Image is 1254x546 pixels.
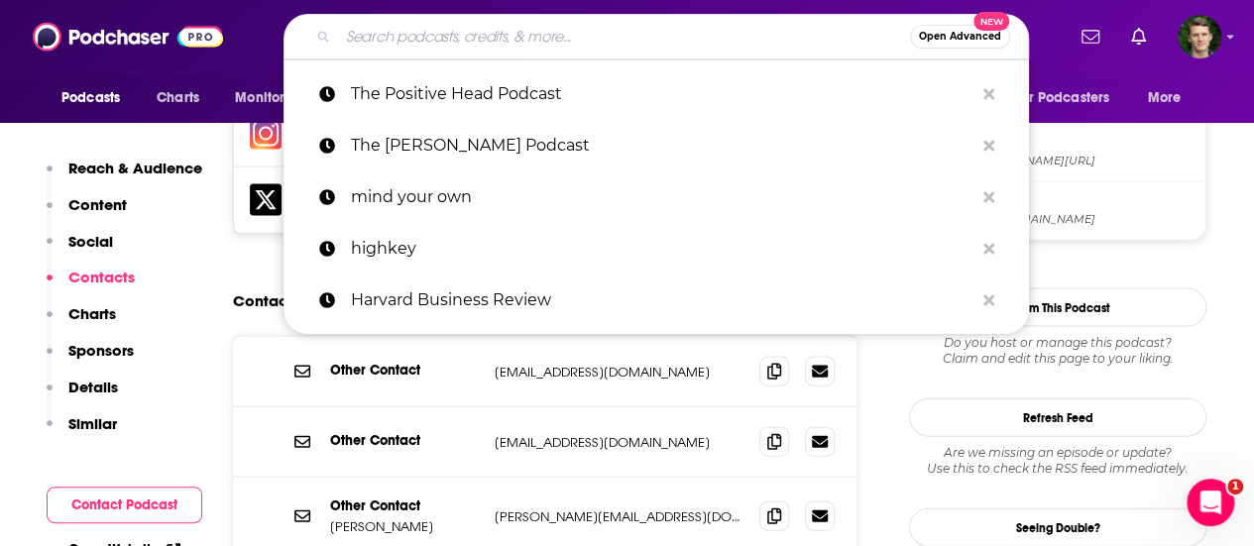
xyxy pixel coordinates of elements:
iframe: Intercom live chat [1187,479,1234,526]
span: Instagram [968,134,1197,152]
span: Logged in as drew.kilman [1178,15,1221,58]
button: open menu [1001,79,1138,117]
button: Reach & Audience [47,159,202,195]
button: open menu [221,79,331,117]
button: Similar [47,414,117,451]
p: Other Contact [330,362,479,379]
img: User Profile [1178,15,1221,58]
div: Claim and edit this page to your liking. [909,335,1206,367]
a: highkey [284,223,1029,274]
span: New [973,12,1009,31]
button: open menu [1134,79,1206,117]
span: Do you host or manage this podcast? [909,335,1206,351]
button: Sponsors [47,341,134,378]
p: Sponsors [68,341,134,360]
a: YouTube[URL][DOMAIN_NAME] [918,190,1197,232]
p: Contacts [68,268,135,286]
button: Contacts [47,268,135,304]
p: Similar [68,414,117,433]
button: Content [47,195,127,232]
button: open menu [48,79,146,117]
a: The Positive Head Podcast [284,68,1029,120]
button: Details [47,378,118,414]
span: YouTube [968,192,1197,210]
h2: Contacts [233,282,299,320]
a: Show notifications dropdown [1123,20,1154,54]
span: 1 [1227,479,1243,494]
p: Details [68,378,118,396]
p: The Positive Head Podcast [351,68,973,120]
img: Podchaser - Follow, Share and Rate Podcasts [33,18,223,55]
a: Show notifications dropdown [1074,20,1107,54]
p: Other Contact [330,432,479,449]
p: mind your own [351,171,973,223]
p: Other Contact [330,497,479,514]
span: Open Advanced [919,32,1001,42]
button: Open AdvancedNew [910,25,1010,49]
p: Charts [68,304,116,323]
a: Charts [144,79,211,117]
button: Contact Podcast [47,487,202,523]
a: Harvard Business Review [284,274,1029,326]
p: [PERSON_NAME][EMAIL_ADDRESS][DOMAIN_NAME] [495,508,743,525]
p: The Aaron Doughty Podcast [351,120,973,171]
button: Charts [47,304,116,341]
span: https://www.youtube.com/@Positivehead [968,212,1197,227]
span: Podcasts [61,84,120,112]
span: More [1148,84,1182,112]
button: Show profile menu [1178,15,1221,58]
p: Social [68,232,113,251]
p: [EMAIL_ADDRESS][DOMAIN_NAME] [495,364,743,381]
p: Reach & Audience [68,159,202,177]
span: instagram.com/positive_head [968,154,1197,168]
div: Search podcasts, credits, & more... [284,14,1029,59]
span: For Podcasters [1014,84,1109,112]
input: Search podcasts, credits, & more... [338,21,910,53]
img: iconImage [250,118,282,150]
a: The [PERSON_NAME] Podcast [284,120,1029,171]
p: highkey [351,223,973,274]
p: [PERSON_NAME] [330,518,479,535]
a: Instagram[DOMAIN_NAME][URL] [918,132,1197,173]
span: Charts [157,84,199,112]
p: [EMAIL_ADDRESS][DOMAIN_NAME] [495,434,743,451]
div: Are we missing an episode or update? Use this to check the RSS feed immediately. [909,445,1206,477]
a: mind your own [284,171,1029,223]
button: Refresh Feed [909,398,1206,437]
span: Monitoring [235,84,305,112]
p: Harvard Business Review [351,274,973,326]
p: Content [68,195,127,214]
button: Social [47,232,113,269]
button: Claim This Podcast [909,288,1206,327]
